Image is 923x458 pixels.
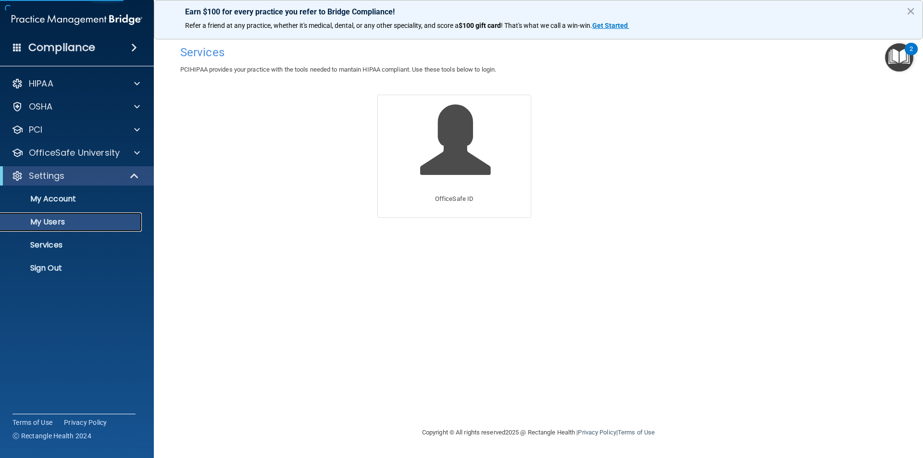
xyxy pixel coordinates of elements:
[377,95,531,217] a: OfficeSafe ID
[578,429,616,436] a: Privacy Policy
[29,124,42,136] p: PCI
[12,147,140,159] a: OfficeSafe University
[29,170,64,182] p: Settings
[6,240,137,250] p: Services
[12,431,91,441] span: Ⓒ Rectangle Health 2024
[180,66,496,73] span: PCIHIPAA provides your practice with the tools needed to mantain HIPAA compliant. Use these tools...
[12,101,140,112] a: OSHA
[29,147,120,159] p: OfficeSafe University
[180,46,897,59] h4: Services
[28,41,95,54] h4: Compliance
[501,22,592,29] span: ! That's what we call a win-win.
[910,49,913,62] div: 2
[12,124,140,136] a: PCI
[363,417,714,448] div: Copyright © All rights reserved 2025 @ Rectangle Health | |
[592,22,628,29] strong: Get Started
[12,170,139,182] a: Settings
[12,418,52,427] a: Terms of Use
[885,43,913,72] button: Open Resource Center, 2 new notifications
[906,3,915,19] button: Close
[459,22,501,29] strong: $100 gift card
[185,22,459,29] span: Refer a friend at any practice, whether it's medical, dental, or any other speciality, and score a
[12,10,142,29] img: PMB logo
[6,194,137,204] p: My Account
[12,78,140,89] a: HIPAA
[29,101,53,112] p: OSHA
[6,263,137,273] p: Sign Out
[185,7,892,16] p: Earn $100 for every practice you refer to Bridge Compliance!
[435,193,474,205] p: OfficeSafe ID
[6,217,137,227] p: My Users
[592,22,629,29] a: Get Started
[29,78,53,89] p: HIPAA
[64,418,107,427] a: Privacy Policy
[618,429,655,436] a: Terms of Use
